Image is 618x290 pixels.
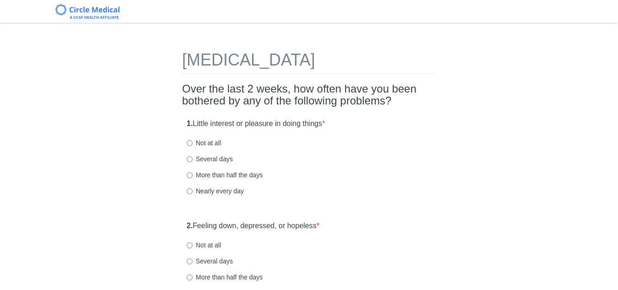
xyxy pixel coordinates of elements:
[187,188,193,194] input: Nearly every day
[187,273,263,282] label: More than half the days
[182,51,436,74] h1: [MEDICAL_DATA]
[187,172,193,178] input: More than half the days
[187,120,193,127] strong: 1.
[187,242,193,248] input: Not at all
[187,258,193,264] input: Several days
[187,119,325,129] label: Little interest or pleasure in doing things
[187,154,233,164] label: Several days
[187,274,193,280] input: More than half the days
[187,186,244,196] label: Nearly every day
[187,257,233,266] label: Several days
[55,4,120,19] img: Circle Medical Logo
[182,83,436,107] h2: Over the last 2 weeks, how often have you been bothered by any of the following problems?
[187,222,193,230] strong: 2.
[187,140,193,146] input: Not at all
[187,170,263,180] label: More than half the days
[187,221,319,231] label: Feeling down, depressed, or hopeless
[187,156,193,162] input: Several days
[187,241,221,250] label: Not at all
[187,138,221,148] label: Not at all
